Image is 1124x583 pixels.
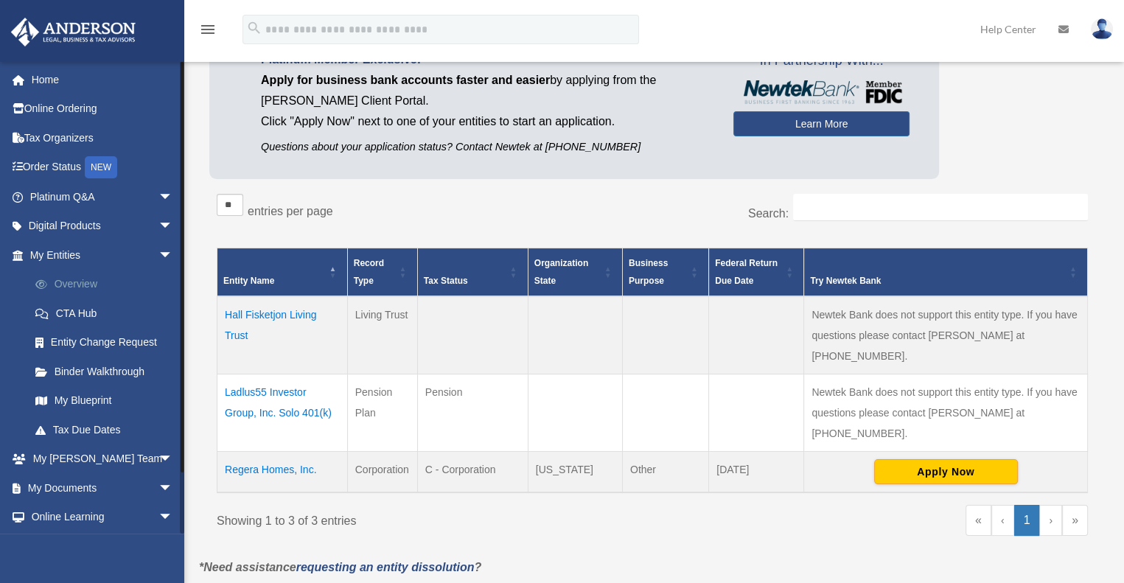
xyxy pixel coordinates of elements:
td: Hall Fisketjon Living Trust [217,296,348,374]
i: menu [199,21,217,38]
button: Apply Now [874,459,1018,484]
td: Living Trust [347,296,417,374]
span: Apply for business bank accounts faster and easier [261,74,550,86]
a: Home [10,65,195,94]
a: Learn More [733,111,910,136]
a: menu [199,26,217,38]
span: Organization State [534,258,588,286]
td: C - Corporation [417,452,528,493]
label: entries per page [248,205,333,217]
span: Business Purpose [629,258,668,286]
a: My Documentsarrow_drop_down [10,473,195,503]
a: My Blueprint [21,386,195,416]
a: Online Learningarrow_drop_down [10,503,195,532]
th: Organization State: Activate to sort [528,248,622,297]
a: Previous [991,505,1014,536]
th: Business Purpose: Activate to sort [622,248,708,297]
div: NEW [85,156,117,178]
a: Tax Due Dates [21,415,195,444]
p: Questions about your application status? Contact Newtek at [PHONE_NUMBER] [261,138,711,156]
td: [DATE] [709,452,804,493]
td: Ladlus55 Investor Group, Inc. Solo 401(k) [217,374,348,452]
em: *Need assistance ? [199,561,481,573]
span: Tax Status [424,276,468,286]
p: by applying from the [PERSON_NAME] Client Portal. [261,70,711,111]
td: Newtek Bank does not support this entity type. If you have questions please contact [PERSON_NAME]... [804,374,1088,452]
span: arrow_drop_down [158,444,188,475]
img: Anderson Advisors Platinum Portal [7,18,140,46]
span: Entity Name [223,276,274,286]
a: First [966,505,991,536]
th: Record Type: Activate to sort [347,248,417,297]
a: Tax Organizers [10,123,195,153]
a: Order StatusNEW [10,153,195,183]
td: [US_STATE] [528,452,622,493]
a: Platinum Q&Aarrow_drop_down [10,182,195,212]
label: Search: [748,207,789,220]
a: My Entitiesarrow_drop_down [10,240,195,270]
td: Other [622,452,708,493]
span: arrow_drop_down [158,240,188,270]
a: Binder Walkthrough [21,357,195,386]
th: Federal Return Due Date: Activate to sort [709,248,804,297]
td: Pension [417,374,528,452]
a: requesting an entity dissolution [296,561,475,573]
a: Last [1062,505,1088,536]
td: Pension Plan [347,374,417,452]
a: Online Ordering [10,94,195,124]
span: arrow_drop_down [158,473,188,503]
a: Billingarrow_drop_down [10,531,195,561]
a: My [PERSON_NAME] Teamarrow_drop_down [10,444,195,474]
td: Newtek Bank does not support this entity type. If you have questions please contact [PERSON_NAME]... [804,296,1088,374]
a: Digital Productsarrow_drop_down [10,212,195,241]
p: Click "Apply Now" next to one of your entities to start an application. [261,111,711,132]
img: NewtekBankLogoSM.png [741,80,902,104]
th: Try Newtek Bank : Activate to sort [804,248,1088,297]
div: Showing 1 to 3 of 3 entries [217,505,641,531]
span: arrow_drop_down [158,212,188,242]
span: arrow_drop_down [158,503,188,533]
span: arrow_drop_down [158,182,188,212]
img: User Pic [1091,18,1113,40]
span: Federal Return Due Date [715,258,778,286]
i: search [246,20,262,36]
span: arrow_drop_down [158,531,188,562]
a: CTA Hub [21,299,195,328]
td: Corporation [347,452,417,493]
a: Next [1039,505,1062,536]
a: 1 [1014,505,1040,536]
th: Entity Name: Activate to invert sorting [217,248,348,297]
span: Record Type [354,258,384,286]
a: Overview [21,270,195,299]
div: Try Newtek Bank [810,272,1065,290]
td: Regera Homes, Inc. [217,452,348,493]
a: Entity Change Request [21,328,195,357]
th: Tax Status: Activate to sort [417,248,528,297]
